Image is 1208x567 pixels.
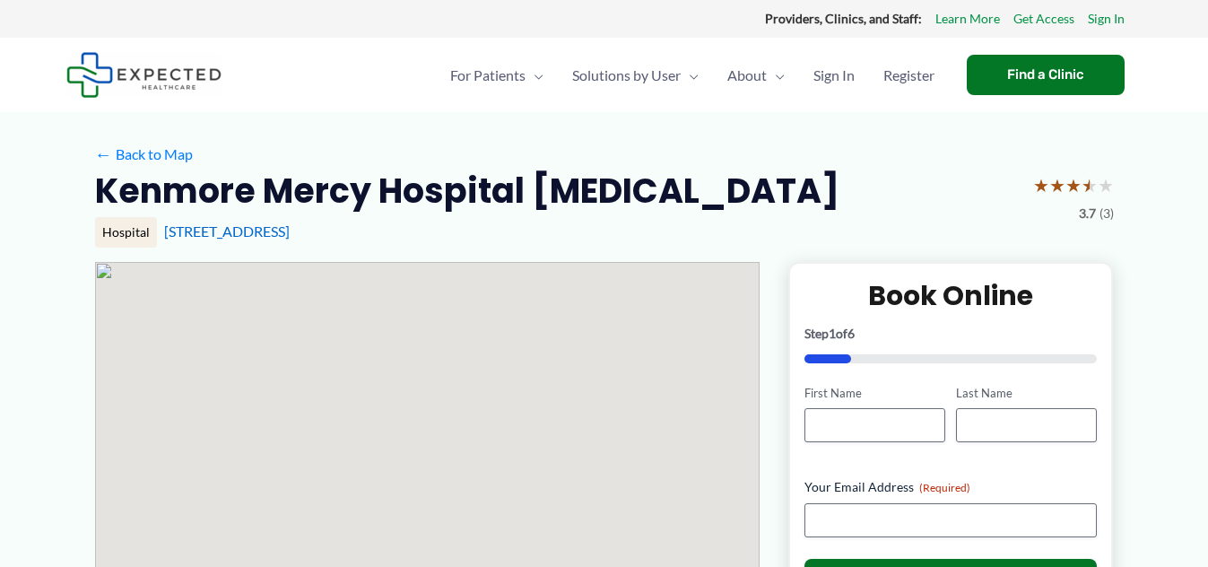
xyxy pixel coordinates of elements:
a: Sign In [1088,7,1125,31]
strong: Providers, Clinics, and Staff: [765,11,922,26]
a: ←Back to Map [95,141,193,168]
a: Get Access [1013,7,1074,31]
span: Menu Toggle [526,44,543,107]
label: Your Email Address [804,478,1098,496]
span: For Patients [450,44,526,107]
a: AboutMenu Toggle [713,44,799,107]
span: 1 [829,326,836,341]
span: ← [95,145,112,162]
span: Solutions by User [572,44,681,107]
img: Expected Healthcare Logo - side, dark font, small [66,52,222,98]
span: Menu Toggle [681,44,699,107]
span: ★ [1049,169,1065,202]
span: About [727,44,767,107]
span: Sign In [813,44,855,107]
a: Learn More [935,7,1000,31]
label: Last Name [956,385,1097,402]
div: Hospital [95,217,157,248]
span: ★ [1033,169,1049,202]
p: Step of [804,327,1098,340]
span: Menu Toggle [767,44,785,107]
a: Sign In [799,44,869,107]
nav: Primary Site Navigation [436,44,949,107]
h2: Book Online [804,278,1098,313]
span: (Required) [919,481,970,494]
a: Solutions by UserMenu Toggle [558,44,713,107]
a: [STREET_ADDRESS] [164,222,290,240]
a: Register [869,44,949,107]
label: First Name [804,385,945,402]
span: 6 [847,326,855,341]
a: For PatientsMenu Toggle [436,44,558,107]
h2: Kenmore Mercy Hospital [MEDICAL_DATA] [95,169,839,213]
span: ★ [1065,169,1082,202]
span: ★ [1082,169,1098,202]
span: 3.7 [1079,202,1096,225]
span: ★ [1098,169,1114,202]
span: Register [883,44,934,107]
a: Find a Clinic [967,55,1125,95]
span: (3) [1099,202,1114,225]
